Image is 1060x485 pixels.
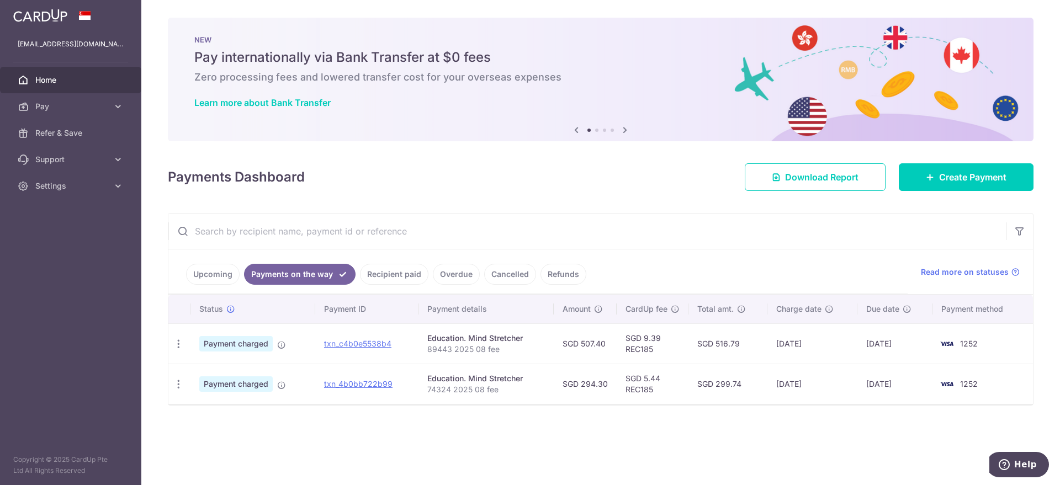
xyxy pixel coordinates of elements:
td: [DATE] [767,364,857,404]
p: 74324 2025 08 fee [427,384,545,395]
td: SGD 507.40 [554,323,617,364]
input: Search by recipient name, payment id or reference [168,214,1006,249]
span: CardUp fee [626,303,667,315]
span: Charge date [776,303,821,315]
span: Refer & Save [35,127,108,138]
div: Education. Mind Stretcher [427,373,545,384]
iframe: Opens a widget where you can find more information [989,452,1049,479]
a: Cancelled [484,264,536,285]
a: Payments on the way [244,264,356,285]
span: Create Payment [939,170,1006,184]
td: SGD 9.39 REC185 [617,323,688,364]
img: CardUp [13,9,67,22]
span: Total amt. [697,303,734,315]
p: NEW [194,35,1007,44]
span: Payment charged [199,336,273,351]
a: txn_c4b0e5538b4 [324,339,391,348]
a: Download Report [745,163,886,191]
a: Read more on statuses [921,267,1020,278]
img: Bank Card [936,377,958,391]
a: Recipient paid [360,264,428,285]
a: Upcoming [186,264,240,285]
a: Learn more about Bank Transfer [194,97,331,108]
th: Payment details [418,295,554,323]
h4: Payments Dashboard [168,167,305,187]
th: Payment ID [315,295,418,323]
span: Download Report [785,170,858,184]
span: Payment charged [199,376,273,392]
span: 1252 [960,379,978,388]
a: Create Payment [899,163,1033,191]
td: SGD 294.30 [554,364,617,404]
span: Settings [35,180,108,191]
p: 89443 2025 08 fee [427,344,545,355]
div: Education. Mind Stretcher [427,333,545,344]
img: Bank Card [936,337,958,350]
span: Amount [563,303,591,315]
td: [DATE] [767,323,857,364]
td: [DATE] [857,364,932,404]
span: Status [199,303,223,315]
a: Refunds [540,264,586,285]
td: SGD 299.74 [688,364,768,404]
td: [DATE] [857,323,932,364]
td: SGD 5.44 REC185 [617,364,688,404]
a: Overdue [433,264,480,285]
span: 1252 [960,339,978,348]
p: [EMAIL_ADDRESS][DOMAIN_NAME] [18,39,124,50]
h6: Zero processing fees and lowered transfer cost for your overseas expenses [194,71,1007,84]
a: txn_4b0bb722b99 [324,379,393,388]
th: Payment method [932,295,1033,323]
td: SGD 516.79 [688,323,768,364]
span: Read more on statuses [921,267,1009,278]
span: Home [35,74,108,86]
span: Due date [866,303,899,315]
span: Pay [35,101,108,112]
img: Bank transfer banner [168,18,1033,141]
h5: Pay internationally via Bank Transfer at $0 fees [194,49,1007,66]
span: Support [35,154,108,165]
